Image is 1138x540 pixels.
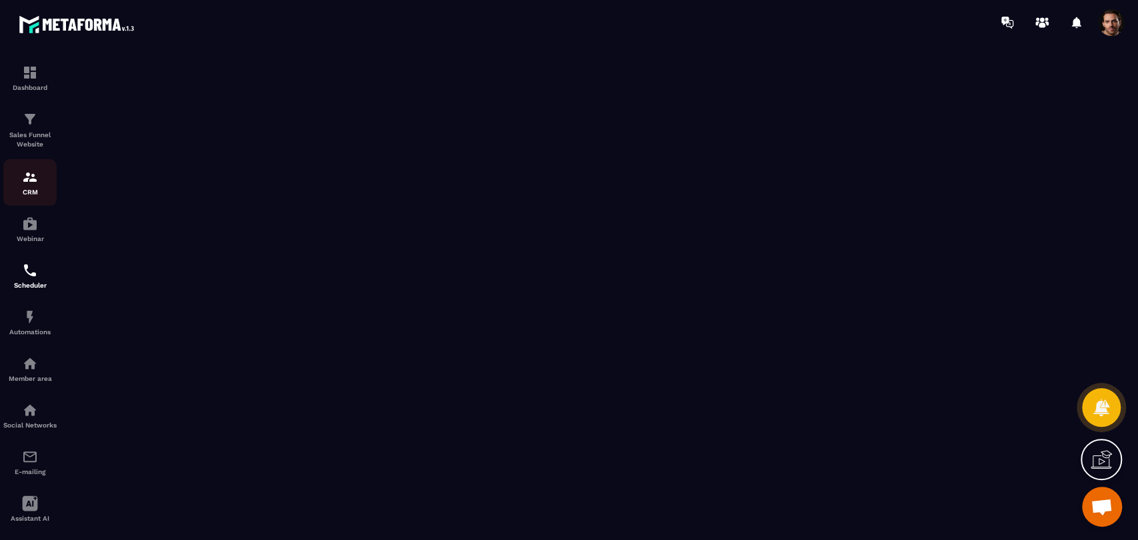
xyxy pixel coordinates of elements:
[3,282,57,289] p: Scheduler
[22,309,38,325] img: automations
[3,55,57,101] a: formationformationDashboard
[3,485,57,532] a: Assistant AI
[22,216,38,232] img: automations
[3,392,57,439] a: social-networksocial-networkSocial Networks
[3,328,57,336] p: Automations
[22,262,38,278] img: scheduler
[3,84,57,91] p: Dashboard
[22,402,38,418] img: social-network
[3,346,57,392] a: automationsautomationsMember area
[3,252,57,299] a: schedulerschedulerScheduler
[22,169,38,185] img: formation
[3,206,57,252] a: automationsautomationsWebinar
[3,375,57,382] p: Member area
[3,299,57,346] a: automationsautomationsAutomations
[22,356,38,372] img: automations
[3,188,57,196] p: CRM
[3,101,57,159] a: formationformationSales Funnel Website
[3,468,57,475] p: E-mailing
[19,12,139,37] img: logo
[3,159,57,206] a: formationformationCRM
[3,421,57,429] p: Social Networks
[22,111,38,127] img: formation
[3,439,57,485] a: emailemailE-mailing
[22,449,38,465] img: email
[3,131,57,149] p: Sales Funnel Website
[3,515,57,522] p: Assistant AI
[3,235,57,242] p: Webinar
[22,65,38,81] img: formation
[1082,487,1122,527] div: Mở cuộc trò chuyện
